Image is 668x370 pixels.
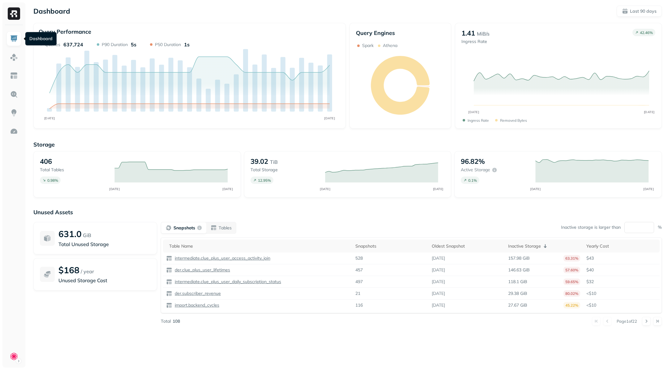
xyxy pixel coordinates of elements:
p: Total storage [250,167,319,173]
p: Tables [219,225,232,231]
p: P90 Duration [102,42,128,48]
p: Unused Assets [33,209,662,216]
a: intermediate.clue_plus_user_access_activity_join [172,255,270,261]
p: Inactive storage is larger than [561,224,621,230]
p: Removed bytes [500,118,527,123]
p: 1s [184,41,190,48]
tspan: [DATE] [433,187,443,191]
p: Last 90 days [630,8,657,14]
p: Query Performance [39,28,91,35]
img: Dashboard [10,35,18,43]
p: MiB/s [477,30,490,37]
p: 57.60% [563,267,580,273]
p: der.clue_plus_user_lifetimes [173,267,230,273]
p: [DATE] [432,302,445,308]
p: 116 [355,302,363,308]
tspan: [DATE] [644,110,655,114]
p: 45.22% [563,302,580,308]
p: <$10 [586,291,657,296]
p: 631.0 [58,228,82,239]
div: Snapshots [355,243,426,249]
p: 157.98 GiB [508,255,530,261]
div: Oldest Snapshot [432,243,502,249]
p: $168 [58,265,79,275]
p: [DATE] [432,291,445,296]
p: P50 Duration [155,42,181,48]
p: 146.63 GiB [508,267,530,273]
a: import.backend_cycles [172,302,219,308]
img: table [166,302,172,308]
p: <$10 [586,302,657,308]
p: Query Engines [356,29,445,36]
p: 42.46 % [640,30,653,35]
p: intermediate.clue_plus_user_access_activity_join [173,255,270,261]
p: [DATE] [432,279,445,285]
p: 406 [40,157,52,166]
p: Unused Storage Cost [58,277,151,284]
p: Storage [33,141,662,148]
p: 5s [131,41,136,48]
tspan: [DATE] [324,116,335,120]
div: Dashboard [25,32,57,45]
p: 108 [173,318,180,324]
p: Dashboard [33,7,70,15]
p: 63.31% [563,255,580,262]
p: Inactive Storage [508,243,541,249]
p: $43 [586,255,657,261]
p: 0.1 % [468,178,477,183]
p: 637,724 [63,41,83,48]
p: 29.38 GiB [508,291,527,296]
p: 27.67 GiB [508,302,527,308]
p: TiB [270,158,278,166]
p: Snapshots [173,225,195,231]
p: 80.02% [563,290,580,297]
img: Query Explorer [10,90,18,98]
img: Asset Explorer [10,72,18,80]
p: [DATE] [432,255,445,261]
p: GiB [83,232,91,239]
div: Yearly Cost [586,243,657,249]
p: $40 [586,267,657,273]
img: table [166,291,172,297]
p: 1.41 [461,29,475,37]
p: 21 [355,291,360,296]
img: Ryft [8,7,20,20]
p: 39.02 [250,157,268,166]
tspan: [DATE] [222,187,233,191]
p: 59.65% [563,279,580,285]
p: Total [161,318,171,324]
p: [DATE] [432,267,445,273]
tspan: [DATE] [320,187,330,191]
p: % [658,224,662,230]
tspan: [DATE] [644,187,654,191]
p: der.subscriber_revenue [173,291,221,296]
p: Spark [362,43,374,49]
p: / year [81,268,94,275]
p: $32 [586,279,657,285]
p: Total tables [40,167,108,173]
p: Total Unused Storage [58,240,151,248]
tspan: [DATE] [44,116,55,120]
p: Ingress Rate [461,39,490,45]
img: table [166,279,172,285]
tspan: [DATE] [109,187,120,191]
p: Athena [383,43,397,49]
p: 96.82% [461,157,485,166]
p: Ingress Rate [468,118,489,123]
p: Active storage [461,167,490,173]
p: import.backend_cycles [173,302,219,308]
p: 118.1 GiB [508,279,527,285]
p: 0.98 % [47,178,58,183]
img: Clue [10,352,18,361]
tspan: [DATE] [530,187,541,191]
a: der.clue_plus_user_lifetimes [172,267,230,273]
a: der.subscriber_revenue [172,291,221,296]
p: Page 1 of 22 [617,318,637,324]
img: table [166,255,172,262]
a: intermediate.clue_plus_user_daily_subscription_status [172,279,281,285]
p: 528 [355,255,363,261]
tspan: [DATE] [468,110,479,114]
img: table [166,267,172,273]
img: Optimization [10,127,18,135]
p: intermediate.clue_plus_user_daily_subscription_status [173,279,281,285]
